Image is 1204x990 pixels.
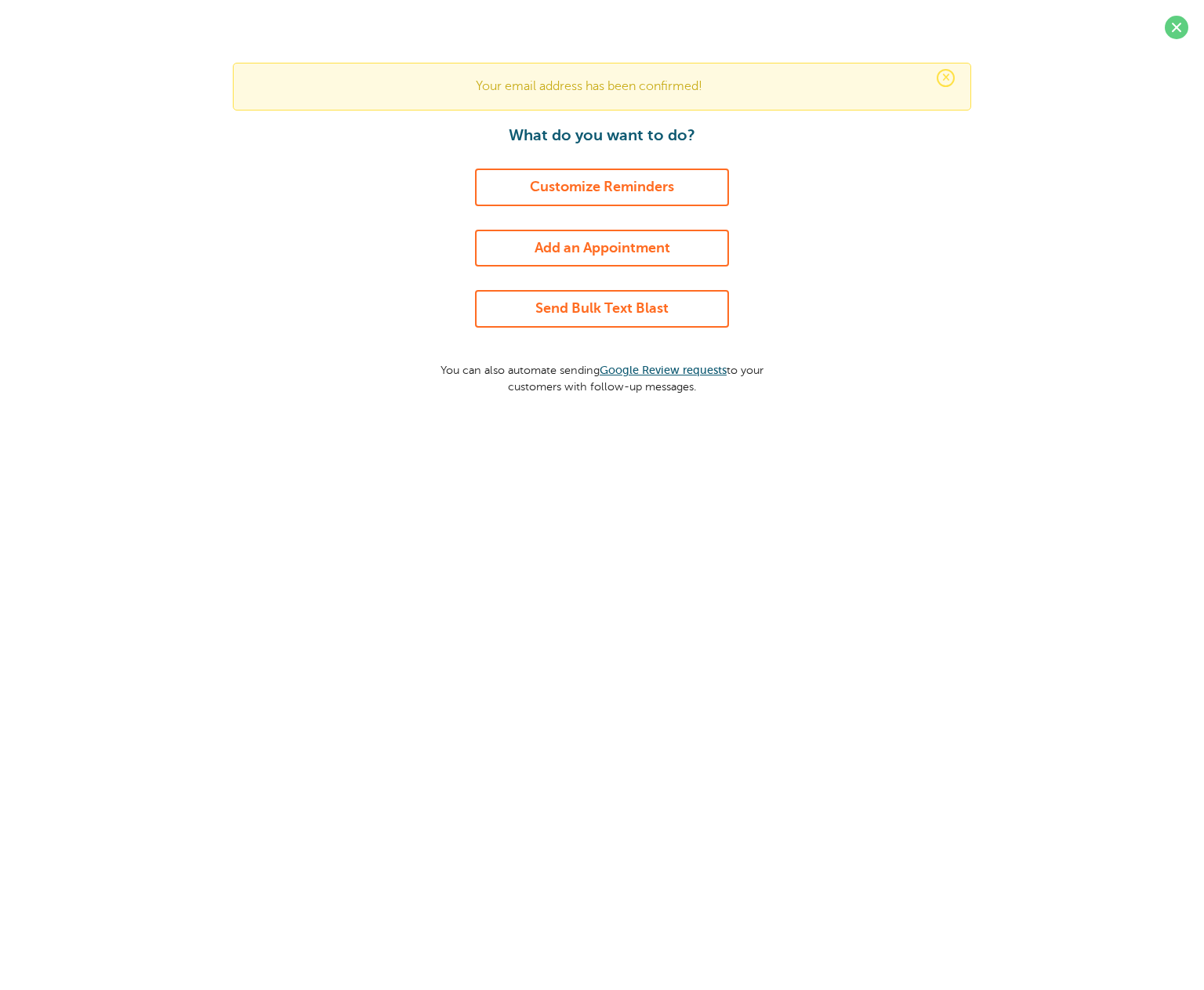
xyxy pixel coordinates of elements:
[426,351,778,394] p: You can also automate sending to your customers with follow-up messages.
[937,69,955,87] span: ×
[475,230,729,267] a: Add an Appointment
[426,126,778,145] h1: What do you want to do?
[600,364,727,376] a: Google Review requests
[475,290,729,328] a: Send Bulk Text Blast
[475,169,729,206] a: Customize Reminders
[249,79,955,94] p: Your email address has been confirmed!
